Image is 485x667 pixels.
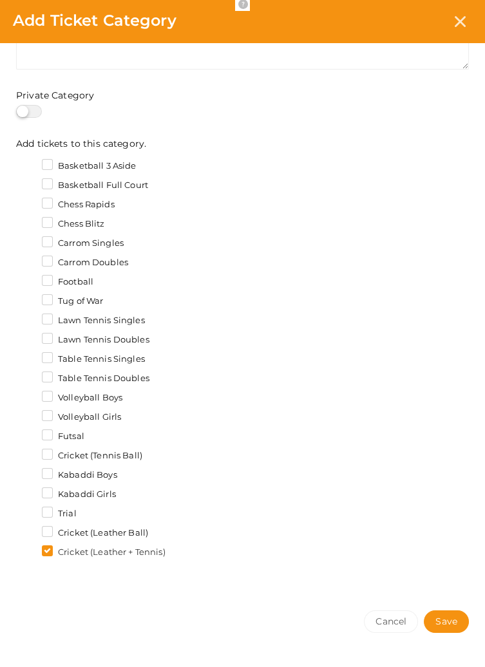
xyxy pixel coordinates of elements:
label: Tug of War [42,295,103,308]
label: Kabaddi Boys [42,469,117,482]
label: Carrom Doubles [42,256,128,269]
label: Trial [42,507,77,520]
label: Chess Blitz [42,218,105,230]
label: Table Tennis Singles [42,353,145,366]
label: Lawn Tennis Doubles [42,333,149,346]
button: Save [424,610,469,633]
label: Volleyball Boys [42,391,122,404]
label: Cricket (Tennis Ball) [42,449,142,462]
label: Private Category [16,89,94,102]
label: Carrom Singles [42,237,124,250]
span: Save [435,615,457,628]
label: Basketball Full Court [42,179,148,192]
label: Table Tennis Doubles [42,372,149,385]
span: Add Ticket Category [13,11,176,30]
label: Volleyball Girls [42,411,121,424]
button: Cancel [364,610,418,633]
label: Cricket (Leather Ball) [42,527,148,540]
label: Football [42,276,93,288]
label: Basketball 3 Aside [42,160,137,173]
label: Cricket (Leather + Tennis) [42,546,166,559]
label: Futsal [42,430,84,443]
label: Add tickets to this category. [16,137,146,150]
label: Lawn Tennis Singles [42,314,145,327]
label: Kabaddi Girls [42,488,116,501]
label: Chess Rapids [42,198,115,211]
